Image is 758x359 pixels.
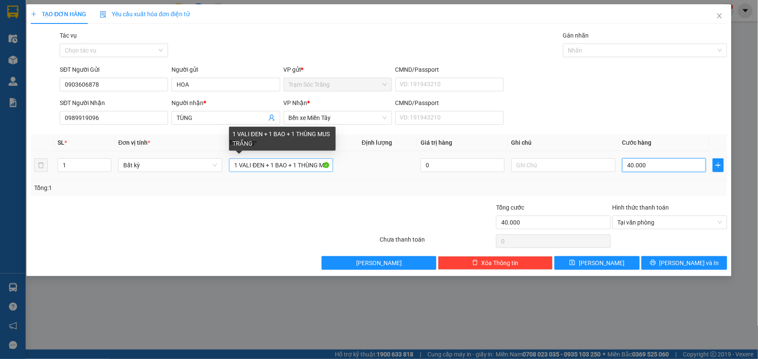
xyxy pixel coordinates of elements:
span: Giá trị hàng [421,139,452,146]
span: Bất kỳ [123,159,217,172]
span: [PERSON_NAME] [356,258,402,268]
span: plus [31,11,37,17]
button: [PERSON_NAME] [322,256,436,270]
div: CMND/Passport [395,98,504,108]
span: delete [472,260,478,266]
span: [PERSON_NAME] [579,258,624,268]
span: Đơn vị tính [118,139,150,146]
span: Định lượng [362,139,392,146]
button: deleteXóa Thông tin [438,256,553,270]
div: VP gửi [284,65,392,74]
div: Người nhận [171,98,280,108]
span: Bến xe Miền Tây [289,111,387,124]
span: TẠO ĐƠN HÀNG [31,11,86,18]
span: user-add [268,114,275,121]
span: plus [713,162,723,169]
div: SĐT Người Gửi [60,65,168,74]
button: save[PERSON_NAME] [555,256,640,270]
div: 1 VALI ĐEN + 1 BAO + 1 THÙNG MUS TRẮNG [229,127,336,151]
button: Close [708,4,732,28]
span: TP.HCM -SÓC TRĂNG [50,27,110,33]
button: printer[PERSON_NAME] và In [642,256,727,270]
th: Ghi chú [508,134,619,151]
input: Ghi Chú [511,158,616,172]
span: Trạm Sóc Trăng [289,78,387,91]
button: delete [34,158,48,172]
input: 0 [421,158,505,172]
strong: XE KHÁCH MỸ DUYÊN [55,5,113,23]
span: [DATE] [127,18,164,26]
div: Tổng: 1 [34,183,293,193]
p: Ngày giờ in: [127,10,164,26]
span: [PERSON_NAME] và In [659,258,719,268]
span: Tổng cước [496,204,524,211]
label: Tác vụ [60,32,77,39]
span: Cước hàng [622,139,652,146]
span: Xóa Thông tin [482,258,519,268]
span: VP Nhận [284,99,308,106]
span: close [716,12,723,19]
label: Gán nhãn [563,32,589,39]
span: Gửi: [4,59,88,90]
button: plus [713,158,723,172]
div: Chưa thanh toán [379,235,495,250]
img: icon [100,11,107,18]
span: SL [58,139,64,146]
input: VD: Bàn, Ghế [229,158,333,172]
strong: PHIẾU GỬI HÀNG [49,35,118,44]
div: SĐT Người Nhận [60,98,168,108]
span: Trạm Sóc Trăng [4,59,88,90]
span: Yêu cầu xuất hóa đơn điện tử [100,11,190,18]
div: CMND/Passport [395,65,504,74]
label: Hình thức thanh toán [613,204,669,211]
span: printer [650,260,656,266]
div: Người gửi [171,65,280,74]
span: Tại văn phòng [618,216,722,229]
span: save [569,260,575,266]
